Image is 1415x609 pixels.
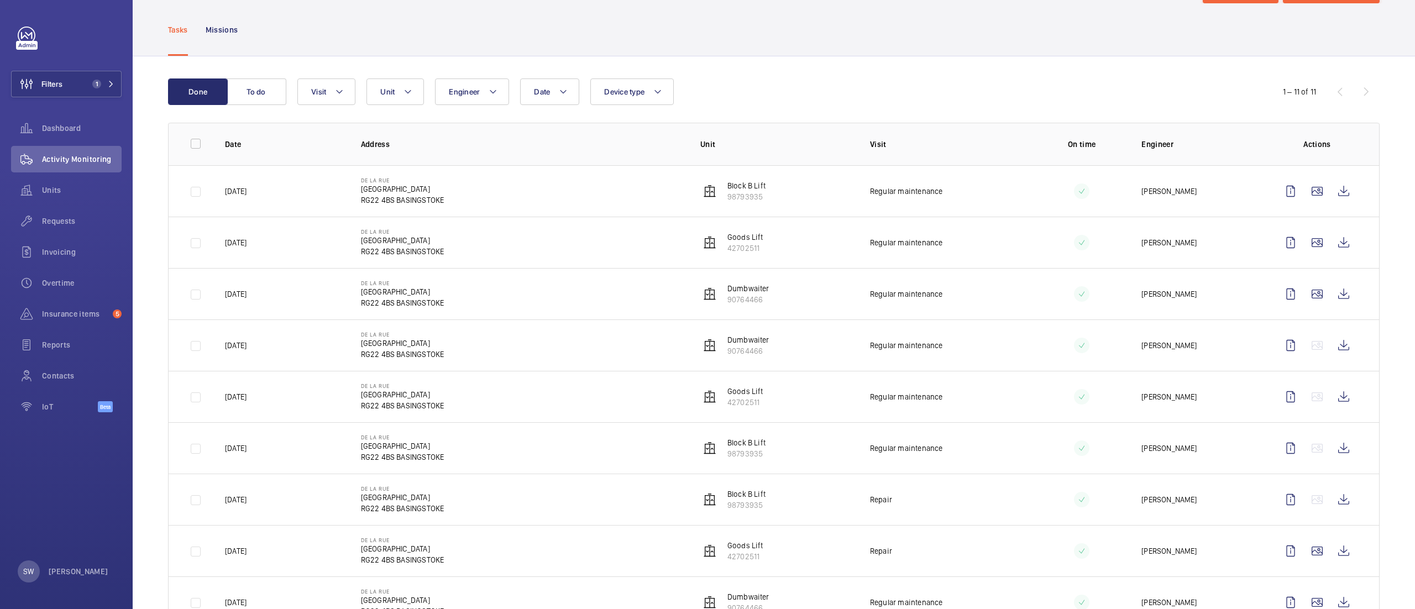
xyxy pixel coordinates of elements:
[227,78,286,105] button: To do
[1141,494,1197,505] p: [PERSON_NAME]
[727,397,763,408] p: 42702511
[1141,139,1260,150] p: Engineer
[727,334,769,345] p: Dumbwaiter
[703,236,716,249] img: elevator.svg
[361,246,444,257] p: RG22 4BS BASINGSTOKE
[361,139,683,150] p: Address
[361,235,444,246] p: [GEOGRAPHIC_DATA]
[1040,139,1124,150] p: On time
[92,80,101,88] span: 1
[727,283,769,294] p: Dumbwaiter
[361,280,444,286] p: De La Rue
[361,286,444,297] p: [GEOGRAPHIC_DATA]
[225,545,247,556] p: [DATE]
[225,443,247,454] p: [DATE]
[41,78,62,90] span: Filters
[42,216,122,227] span: Requests
[225,340,247,351] p: [DATE]
[870,186,942,197] p: Regular maintenance
[703,596,716,609] img: elevator.svg
[1283,86,1316,97] div: 1 – 11 of 11
[534,87,550,96] span: Date
[361,331,444,338] p: De La Rue
[727,345,769,356] p: 90764466
[727,386,763,397] p: Goods Lift
[700,139,852,150] p: Unit
[727,500,766,511] p: 98793935
[113,309,122,318] span: 5
[590,78,674,105] button: Device type
[703,442,716,455] img: elevator.svg
[1141,597,1197,608] p: [PERSON_NAME]
[1141,186,1197,197] p: [PERSON_NAME]
[225,288,247,300] p: [DATE]
[42,185,122,196] span: Units
[168,24,188,35] p: Tasks
[1141,340,1197,351] p: [PERSON_NAME]
[1141,443,1197,454] p: [PERSON_NAME]
[225,391,247,402] p: [DATE]
[361,338,444,349] p: [GEOGRAPHIC_DATA]
[168,78,228,105] button: Done
[42,308,108,319] span: Insurance items
[703,544,716,558] img: elevator.svg
[361,434,444,440] p: De La Rue
[870,494,892,505] p: Repair
[42,154,122,165] span: Activity Monitoring
[361,554,444,565] p: RG22 4BS BASINGSTOKE
[206,24,238,35] p: Missions
[361,503,444,514] p: RG22 4BS BASINGSTOKE
[361,588,444,595] p: De La Rue
[225,139,343,150] p: Date
[870,139,1022,150] p: Visit
[870,545,892,556] p: Repair
[703,339,716,352] img: elevator.svg
[361,183,444,195] p: [GEOGRAPHIC_DATA]
[727,243,763,254] p: 42702511
[361,349,444,360] p: RG22 4BS BASINGSTOKE
[23,566,34,577] p: SW
[42,370,122,381] span: Contacts
[870,237,942,248] p: Regular maintenance
[361,297,444,308] p: RG22 4BS BASINGSTOKE
[380,87,395,96] span: Unit
[1141,237,1197,248] p: [PERSON_NAME]
[703,287,716,301] img: elevator.svg
[361,440,444,452] p: [GEOGRAPHIC_DATA]
[225,237,247,248] p: [DATE]
[870,443,942,454] p: Regular maintenance
[42,277,122,288] span: Overtime
[225,597,247,608] p: [DATE]
[1141,288,1197,300] p: [PERSON_NAME]
[42,401,98,412] span: IoT
[870,597,942,608] p: Regular maintenance
[703,493,716,506] img: elevator.svg
[520,78,579,105] button: Date
[703,185,716,198] img: elevator.svg
[870,391,942,402] p: Regular maintenance
[727,232,763,243] p: Goods Lift
[703,390,716,403] img: elevator.svg
[435,78,509,105] button: Engineer
[361,389,444,400] p: [GEOGRAPHIC_DATA]
[361,485,444,492] p: De La Rue
[225,494,247,505] p: [DATE]
[727,448,766,459] p: 98793935
[727,437,766,448] p: Block B Lift
[361,177,444,183] p: De La Rue
[361,400,444,411] p: RG22 4BS BASINGSTOKE
[361,543,444,554] p: [GEOGRAPHIC_DATA]
[361,492,444,503] p: [GEOGRAPHIC_DATA]
[49,566,108,577] p: [PERSON_NAME]
[727,489,766,500] p: Block B Lift
[870,288,942,300] p: Regular maintenance
[11,71,122,97] button: Filters1
[604,87,644,96] span: Device type
[225,186,247,197] p: [DATE]
[42,123,122,134] span: Dashboard
[361,382,444,389] p: De La Rue
[727,551,763,562] p: 42702511
[1141,391,1197,402] p: [PERSON_NAME]
[366,78,424,105] button: Unit
[449,87,480,96] span: Engineer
